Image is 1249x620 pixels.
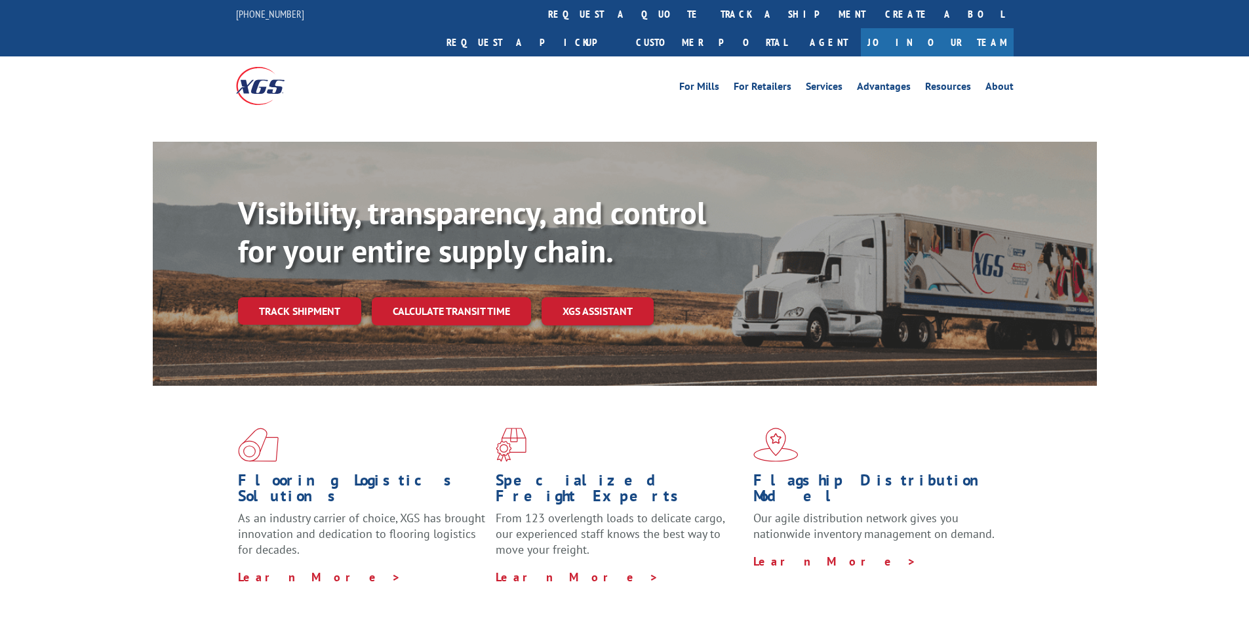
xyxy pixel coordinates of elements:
a: About [985,81,1014,96]
a: Learn More > [238,569,401,585]
h1: Flagship Distribution Model [753,472,1001,510]
h1: Specialized Freight Experts [496,472,743,510]
a: Resources [925,81,971,96]
a: Advantages [857,81,911,96]
a: [PHONE_NUMBER] [236,7,304,20]
img: xgs-icon-focused-on-flooring-red [496,428,526,462]
a: For Mills [679,81,719,96]
a: Request a pickup [437,28,626,56]
img: xgs-icon-total-supply-chain-intelligence-red [238,428,279,462]
b: Visibility, transparency, and control for your entire supply chain. [238,192,706,271]
a: Learn More > [753,554,917,569]
a: Learn More > [496,569,659,585]
span: Our agile distribution network gives you nationwide inventory management on demand. [753,510,995,541]
a: For Retailers [734,81,791,96]
a: Agent [797,28,861,56]
a: Track shipment [238,297,361,325]
a: Customer Portal [626,28,797,56]
h1: Flooring Logistics Solutions [238,472,486,510]
p: From 123 overlength loads to delicate cargo, our experienced staff knows the best way to move you... [496,510,743,569]
span: As an industry carrier of choice, XGS has brought innovation and dedication to flooring logistics... [238,510,485,557]
img: xgs-icon-flagship-distribution-model-red [753,428,799,462]
a: Calculate transit time [372,297,531,325]
a: Join Our Team [861,28,1014,56]
a: Services [806,81,843,96]
a: XGS ASSISTANT [542,297,654,325]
